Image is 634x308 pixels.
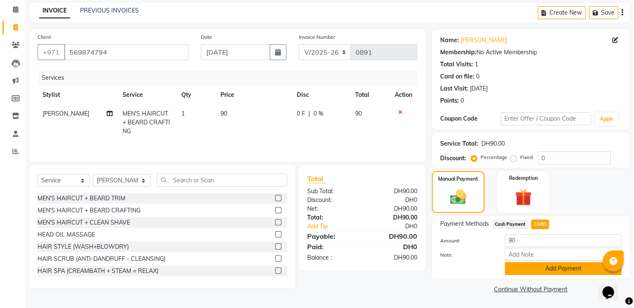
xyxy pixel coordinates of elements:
label: Note: [434,251,499,259]
div: Coupon Code [440,114,501,123]
div: Payable: [301,231,362,241]
div: Total Visits: [440,60,473,69]
a: [PERSON_NAME] [461,36,507,45]
span: 1 [181,110,185,117]
div: DH90.00 [362,253,424,262]
div: Name: [440,36,459,45]
div: DH90.00 [362,204,424,213]
input: Amount [505,234,621,247]
label: Percentage [481,154,507,161]
div: DH90.00 [362,187,424,196]
button: Save [589,6,618,19]
span: CARD [531,220,549,229]
div: Service Total: [440,139,478,148]
iframe: chat widget [599,275,626,300]
label: Fixed [520,154,533,161]
div: DH0 [362,196,424,204]
div: 1 [475,60,478,69]
div: MEN'S HAIRCUT + BEARD TRIM [38,194,125,203]
div: Card on file: [440,72,474,81]
input: Enter Offer / Coupon Code [501,112,591,125]
button: Create New [538,6,586,19]
span: 90 [221,110,227,117]
th: Qty [176,86,216,104]
div: Last Visit: [440,84,468,93]
div: HAIR STYLE (WASH+BLOWDRY) [38,242,129,251]
label: Redemption [509,174,538,182]
th: Total [350,86,390,104]
div: HAIR SCRUB (ANTI-DANDRUFF - CLEANSING) [38,255,165,263]
div: Discount: [440,154,466,163]
label: Manual Payment [438,175,478,183]
span: 0 % [313,109,323,118]
th: Action [390,86,417,104]
span: Total [307,174,326,183]
input: Search or Scan [157,174,287,187]
div: DH90.00 [362,231,424,241]
div: DH90.00 [481,139,505,148]
span: 90 [355,110,362,117]
div: Balance : [301,253,362,262]
div: MEN'S HAIRCUT + BEARD CRAFTING [38,206,140,215]
button: Add Payment [505,262,621,275]
a: PREVIOUS INVOICES [80,7,139,14]
span: Cash Payment [492,220,528,229]
div: Sub Total: [301,187,362,196]
div: Net: [301,204,362,213]
th: Service [118,86,176,104]
div: Discount: [301,196,362,204]
img: _gift.svg [510,187,537,208]
div: Services [38,70,424,86]
button: +971 [38,44,65,60]
span: MEN'S HAIRCUT + BEARD CRAFTING [123,110,170,135]
span: 0 F [297,109,305,118]
span: Payment Methods [440,220,489,228]
div: HEAD OIL MASSAGE [38,230,95,239]
input: Search by Name/Mobile/Email/Code [64,44,188,60]
div: 0 [476,72,479,81]
div: DH90.00 [362,213,424,222]
div: MEN'S HAIRCUT + CLEAN SHAVE [38,218,130,227]
button: Apply [594,113,618,125]
div: DH0 [372,222,423,231]
a: INVOICE [39,3,70,18]
label: Invoice Number [299,33,335,41]
span: | [308,109,310,118]
div: Total: [301,213,362,222]
div: Membership: [440,48,476,57]
label: Date [201,33,212,41]
th: Price [216,86,292,104]
th: Stylist [38,86,118,104]
span: [PERSON_NAME] [43,110,89,117]
input: Add Note [505,248,621,261]
div: 0 [461,96,464,105]
a: Add Tip [301,222,372,231]
div: No Active Membership [440,48,621,57]
div: [DATE] [470,84,488,93]
th: Disc [292,86,350,104]
div: Points: [440,96,459,105]
div: Paid: [301,242,362,252]
div: DH0 [362,242,424,252]
div: HAIR SPA (CREAMBATH + STEAM = RELAX) [38,267,158,275]
a: Continue Without Payment [434,285,628,294]
label: Amount: [434,237,499,245]
img: _cash.svg [445,188,471,206]
label: Client [38,33,51,41]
